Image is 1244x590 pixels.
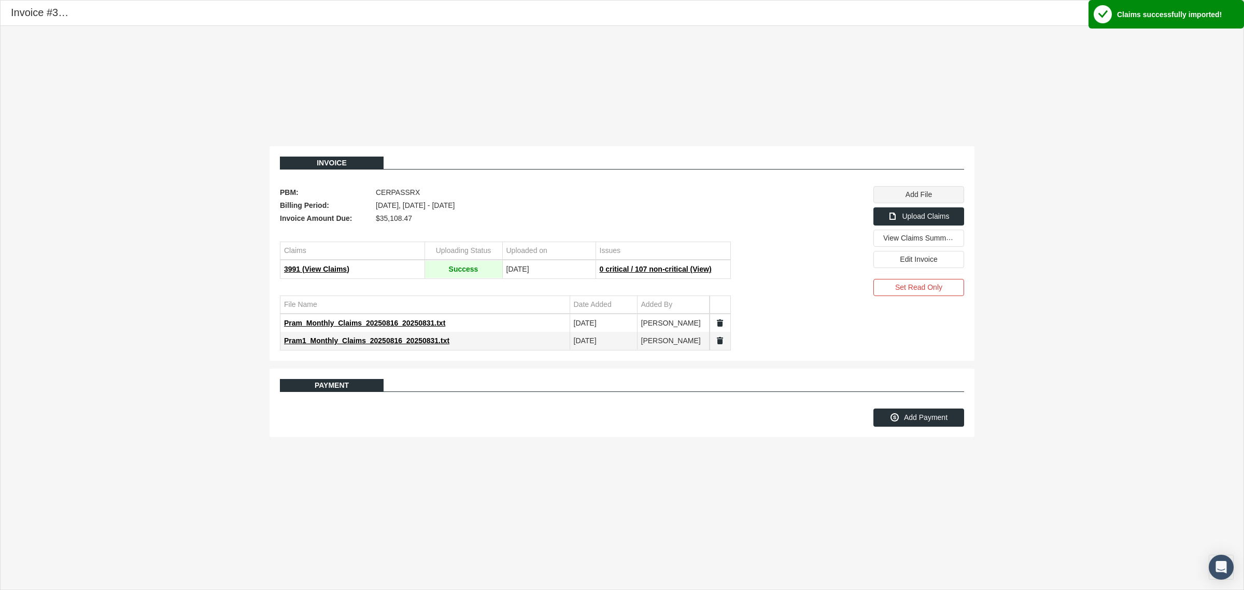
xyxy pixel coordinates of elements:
[873,230,964,247] div: View Claims Summary
[895,283,942,291] span: Set Read Only
[637,314,710,332] td: [PERSON_NAME]
[715,318,725,328] a: Split
[280,296,570,314] td: Column File Name
[502,260,596,278] td: [DATE]
[284,319,445,327] span: Pram_Monthly_Claims_20250816_20250831.txt
[1209,555,1234,580] div: Open Intercom Messenger
[715,336,725,345] a: Split
[873,279,964,296] div: Set Read Only
[280,199,371,212] span: Billing Period:
[570,296,637,314] td: Column Date Added
[873,207,964,226] div: Upload Claims
[570,314,637,332] td: [DATE]
[284,300,317,310] div: File Name
[873,251,964,268] div: Edit Invoice
[904,413,948,422] span: Add Payment
[425,260,502,278] td: Success
[873,186,964,203] div: Add File
[570,332,637,349] td: [DATE]
[376,199,455,212] span: [DATE], [DATE] - [DATE]
[280,242,425,260] td: Column Claims
[596,242,730,260] td: Column Issues
[11,6,69,20] div: Invoice #317
[317,159,347,167] span: Invoice
[280,212,371,225] span: Invoice Amount Due:
[280,242,731,279] div: Data grid
[1117,10,1222,19] div: Claims successfully imported!
[900,255,937,263] span: Edit Invoice
[315,381,349,389] span: Payment
[376,212,412,225] span: $35,108.47
[641,300,673,310] div: Added By
[280,296,731,350] div: Data grid
[637,296,710,314] td: Column Added By
[574,300,612,310] div: Date Added
[376,186,420,199] span: CERPASSRX
[902,212,949,220] span: Upload Claims
[906,190,932,199] span: Add File
[506,246,547,256] div: Uploaded on
[436,246,491,256] div: Uploading Status
[280,186,371,199] span: PBM:
[600,265,712,273] span: 0 critical / 107 non-critical (View)
[883,233,956,242] span: View Claims Summary
[284,246,306,256] div: Claims
[502,242,596,260] td: Column Uploaded on
[637,332,710,349] td: [PERSON_NAME]
[600,246,620,256] div: Issues
[873,409,964,427] div: Add Payment
[425,242,502,260] td: Column Uploading Status
[284,336,449,345] span: Pram1_Monthly_Claims_20250816_20250831.txt
[284,265,349,273] span: 3991 (View Claims)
